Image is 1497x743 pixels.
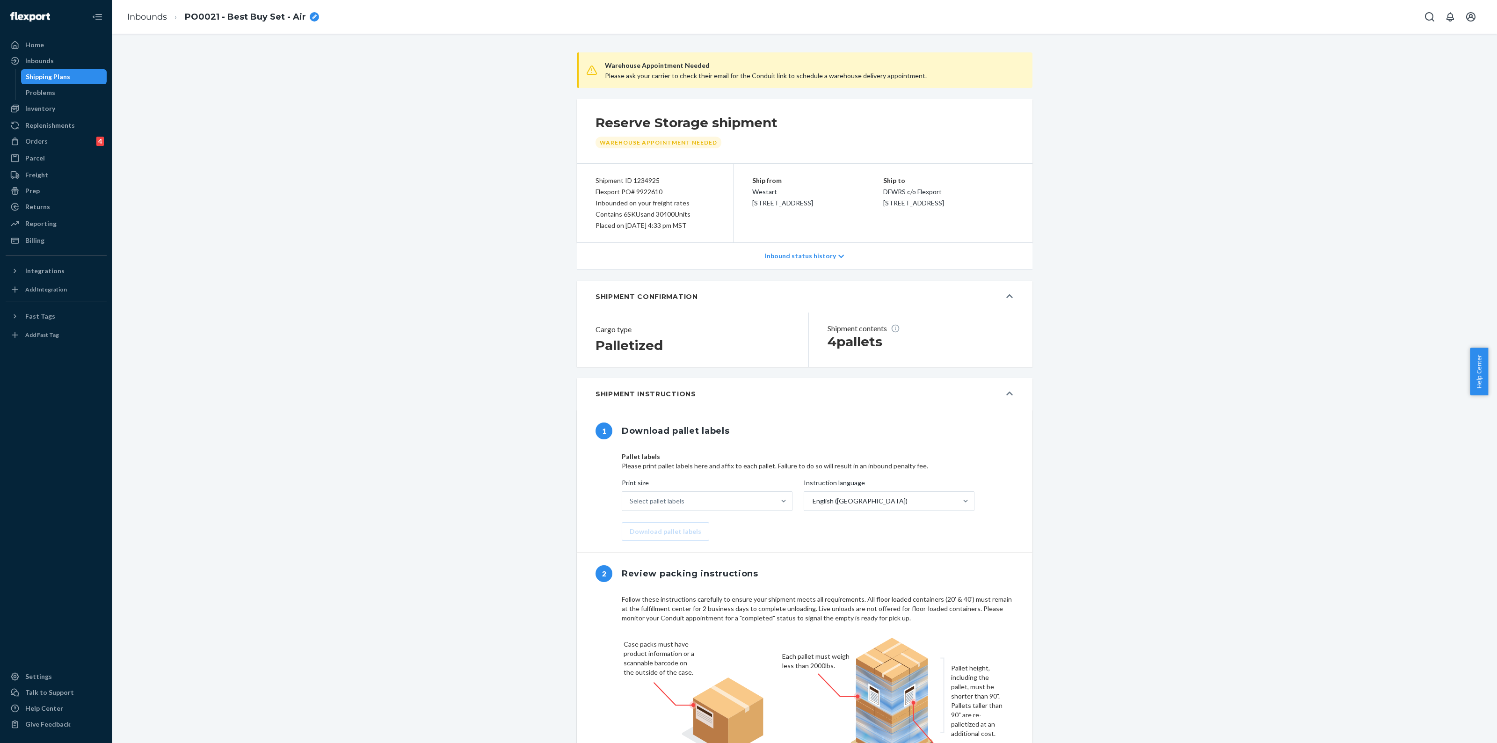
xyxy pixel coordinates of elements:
figcaption: Case packs must have product information or a scannable barcode on the outside of the case. [624,640,696,677]
span: [STREET_ADDRESS] [883,199,944,207]
div: Integrations [25,266,65,276]
span: Please ask your carrier to check their email for the Conduit link to schedule a warehouse deliver... [605,72,927,80]
p: Pallet labels [622,452,1014,461]
button: Open notifications [1441,7,1460,26]
button: Fast Tags [6,309,107,324]
div: Inbounds [25,56,54,66]
span: Print size [622,478,649,491]
div: Inventory [25,104,55,113]
a: Help Center [6,701,107,716]
h1: Download pallet labels [622,421,729,441]
a: Problems [21,85,107,100]
span: 1 [596,422,612,439]
h1: Review packing instructions [622,564,758,583]
div: Billing [25,236,44,245]
div: Replenishments [25,121,75,130]
div: Placed on [DATE] 4:33 pm MST [596,220,714,231]
p: DFWRS c/o Flexport [883,186,1014,197]
button: Close Navigation [88,7,107,26]
a: Freight [6,168,107,182]
a: Prep [6,183,107,198]
div: Add Fast Tag [25,331,59,339]
a: Inbounds [6,53,107,68]
a: Reporting [6,216,107,231]
p: Inbound status history [765,251,836,261]
div: Contains 6 SKUs and 30400 Units [596,209,714,220]
div: Fast Tags [25,312,55,321]
a: Add Fast Tag [6,328,107,342]
a: Parcel [6,151,107,166]
p: Shipment contents [828,324,1014,333]
button: Integrations [6,263,107,278]
h1: 4 pallets [828,333,1014,350]
iframe: Opens a widget where you can chat to one of our agents [1438,715,1488,738]
div: 4 [96,137,104,146]
button: Talk to Support [6,685,107,700]
button: Shipment Instructions [577,378,1032,410]
div: Problems [26,88,55,97]
div: Orders [25,137,48,146]
div: Warehouse Appointment Needed [596,137,721,148]
p: Ship to [883,175,1014,186]
a: Shipping Plans [21,69,107,84]
div: Follow these instructions carefully to ensure your shipment meets all requirements. All floor loa... [622,595,1014,623]
span: Westart [STREET_ADDRESS] [752,188,813,207]
img: Flexport logo [10,12,50,22]
div: Give Feedback [25,720,71,729]
h2: Palletized [596,337,782,354]
div: Flexport PO# 9922610 [596,186,714,197]
button: Give Feedback [6,717,107,732]
span: 2 [596,565,612,582]
button: Open Search Box [1420,7,1439,26]
span: Warehouse Appointment Needed [605,60,1021,71]
a: Add Integration [6,282,107,297]
button: Open account menu [1461,7,1480,26]
a: Inventory [6,101,107,116]
h5: Shipment Instructions [596,389,696,399]
div: Shipment ID 1234925 [596,175,714,186]
div: Help Center [25,704,63,713]
a: Settings [6,669,107,684]
button: Help Center [1470,348,1488,395]
a: Inbounds [127,12,167,22]
h2: Reserve Storage shipment [596,114,778,131]
a: Home [6,37,107,52]
div: Shipping Plans [26,72,70,81]
figcaption: Pallet height, including the pallet, must be shorter than 90". Pallets taller than 90" are re-pal... [951,663,1007,717]
div: Inbounded on your freight rates [596,197,714,209]
a: Orders4 [6,134,107,149]
button: Download pallet labels [622,522,709,541]
ol: breadcrumbs [120,3,327,31]
span: PO0021 - Best Buy Set - Air [185,11,306,23]
div: Reporting [25,219,57,228]
header: Cargo type [596,324,782,335]
div: Talk to Support [25,688,74,697]
p: Ship from [752,175,883,186]
div: Settings [25,672,52,681]
button: SHIPMENT CONFIRMATION [577,281,1032,313]
div: Parcel [25,153,45,163]
div: English ([GEOGRAPHIC_DATA]) [813,496,908,506]
h5: SHIPMENT CONFIRMATION [596,292,698,301]
div: Freight [25,170,48,180]
a: Returns [6,199,107,214]
a: Replenishments [6,118,107,133]
div: Add Integration [25,285,67,293]
p: Please print pallet labels here and affix to each pallet. Failure to do so will result in an inbo... [622,461,1014,471]
figcaption: Each pallet must weigh less than 2000lbs. [782,652,852,670]
div: Select pallet labels [630,496,684,506]
a: Billing [6,233,107,248]
input: Instruction languageEnglish ([GEOGRAPHIC_DATA]) [812,496,813,506]
div: Prep [25,186,40,196]
div: Returns [25,202,50,211]
div: Home [25,40,44,50]
span: Instruction language [804,478,865,491]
